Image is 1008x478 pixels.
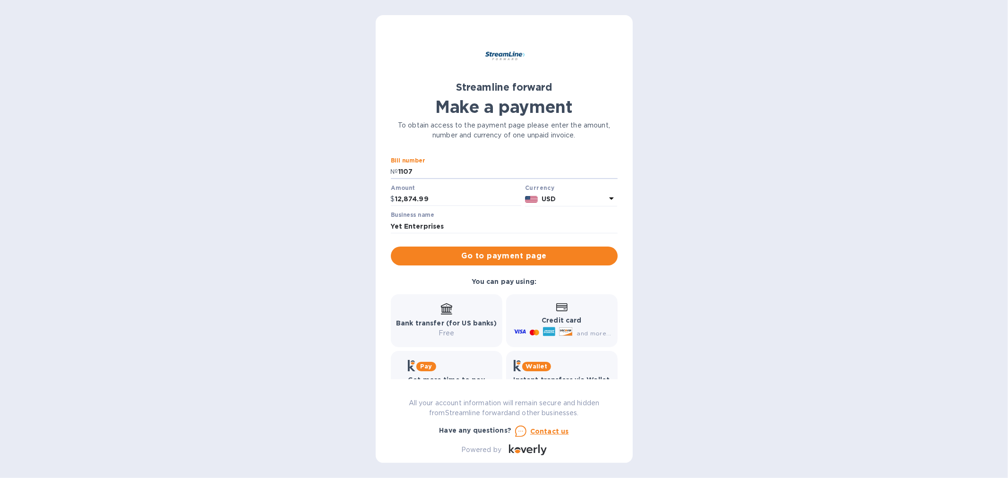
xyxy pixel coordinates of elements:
p: To obtain access to the payment page please enter the amount, number and currency of one unpaid i... [391,120,618,140]
b: Wallet [526,363,548,370]
span: and more... [577,330,611,337]
input: Enter bill number [398,165,618,179]
label: Business name [391,213,434,218]
p: Free [396,328,497,338]
p: All your account information will remain secure and hidden from Streamline forward and other busi... [391,398,618,418]
input: 0.00 [395,192,522,206]
p: $ [391,194,395,204]
b: USD [542,195,556,203]
u: Contact us [530,427,569,435]
b: Currency [525,184,554,191]
b: Instant transfers via Wallet [514,376,610,384]
button: Go to payment page [391,247,618,265]
label: Bill number [391,158,425,164]
span: Go to payment page [398,250,610,262]
input: Enter business name [391,219,618,233]
img: USD [525,196,538,203]
b: Credit card [542,316,581,324]
b: Pay [420,363,432,370]
h1: Make a payment [391,97,618,117]
p: № [391,167,398,177]
label: Amount [391,185,415,191]
b: You can pay using: [472,278,536,285]
b: Streamline forward [456,81,552,93]
b: Bank transfer (for US banks) [396,319,497,327]
b: Have any questions? [439,427,512,434]
p: Powered by [461,445,501,455]
b: Get more time to pay [408,376,485,384]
